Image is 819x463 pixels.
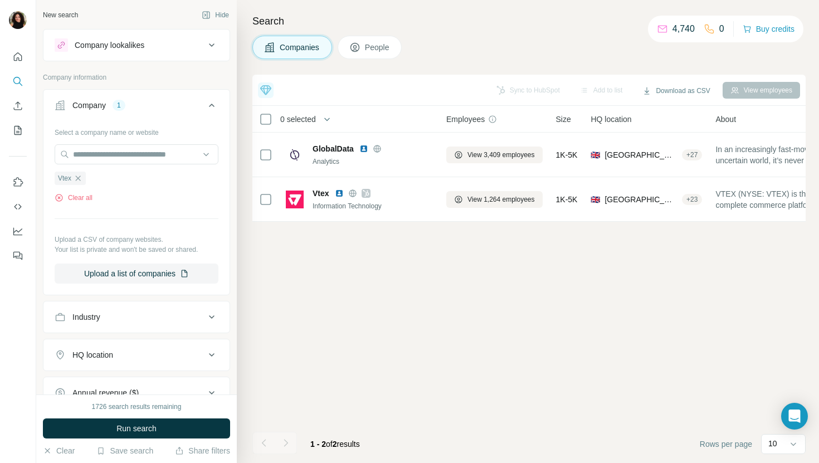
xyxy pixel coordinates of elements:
[116,423,157,434] span: Run search
[313,143,354,154] span: GlobalData
[9,11,27,29] img: Avatar
[682,194,702,204] div: + 23
[313,188,329,199] span: Vtex
[310,440,326,449] span: 1 - 2
[72,100,106,111] div: Company
[719,22,724,36] p: 0
[55,235,218,245] p: Upload a CSV of company websites.
[72,349,113,360] div: HQ location
[58,173,71,183] span: Vtex
[43,418,230,438] button: Run search
[446,147,543,163] button: View 3,409 employees
[359,144,368,153] img: LinkedIn logo
[591,149,600,160] span: 🇬🇧
[194,7,237,23] button: Hide
[743,21,794,37] button: Buy credits
[9,120,27,140] button: My lists
[333,440,337,449] span: 2
[715,114,736,125] span: About
[467,194,535,204] span: View 1,264 employees
[72,311,100,323] div: Industry
[175,445,230,456] button: Share filters
[252,13,806,29] h4: Search
[43,72,230,82] p: Company information
[286,191,304,208] img: Logo of Vtex
[556,194,578,205] span: 1K-5K
[591,114,631,125] span: HQ location
[43,379,230,406] button: Annual revenue ($)
[72,387,139,398] div: Annual revenue ($)
[672,22,695,36] p: 4,740
[9,246,27,266] button: Feedback
[326,440,333,449] span: of
[43,342,230,368] button: HQ location
[280,42,320,53] span: Companies
[9,47,27,67] button: Quick start
[43,32,230,59] button: Company lookalikes
[467,150,535,160] span: View 3,409 employees
[43,92,230,123] button: Company1
[9,96,27,116] button: Enrich CSV
[286,146,304,164] img: Logo of GlobalData
[635,82,718,99] button: Download as CSV
[682,150,702,160] div: + 27
[446,114,485,125] span: Employees
[92,402,182,412] div: 1726 search results remaining
[313,201,433,211] div: Information Technology
[365,42,391,53] span: People
[75,40,144,51] div: Company lookalikes
[43,10,78,20] div: New search
[700,438,752,450] span: Rows per page
[446,191,543,208] button: View 1,264 employees
[9,221,27,241] button: Dashboard
[55,245,218,255] p: Your list is private and won't be saved or shared.
[335,189,344,198] img: LinkedIn logo
[556,114,571,125] span: Size
[55,193,92,203] button: Clear all
[55,264,218,284] button: Upload a list of companies
[43,445,75,456] button: Clear
[9,71,27,91] button: Search
[604,149,677,160] span: [GEOGRAPHIC_DATA], [GEOGRAPHIC_DATA]|[GEOGRAPHIC_DATA] Inner|[GEOGRAPHIC_DATA] ([GEOGRAPHIC_DATA]...
[113,100,125,110] div: 1
[313,157,433,167] div: Analytics
[9,197,27,217] button: Use Surfe API
[768,438,777,449] p: 10
[55,123,218,138] div: Select a company name or website
[43,304,230,330] button: Industry
[556,149,578,160] span: 1K-5K
[591,194,600,205] span: 🇬🇧
[310,440,360,449] span: results
[96,445,153,456] button: Save search
[9,172,27,192] button: Use Surfe on LinkedIn
[604,194,677,205] span: [GEOGRAPHIC_DATA], [GEOGRAPHIC_DATA], [GEOGRAPHIC_DATA]
[781,403,808,430] div: Open Intercom Messenger
[280,114,316,125] span: 0 selected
